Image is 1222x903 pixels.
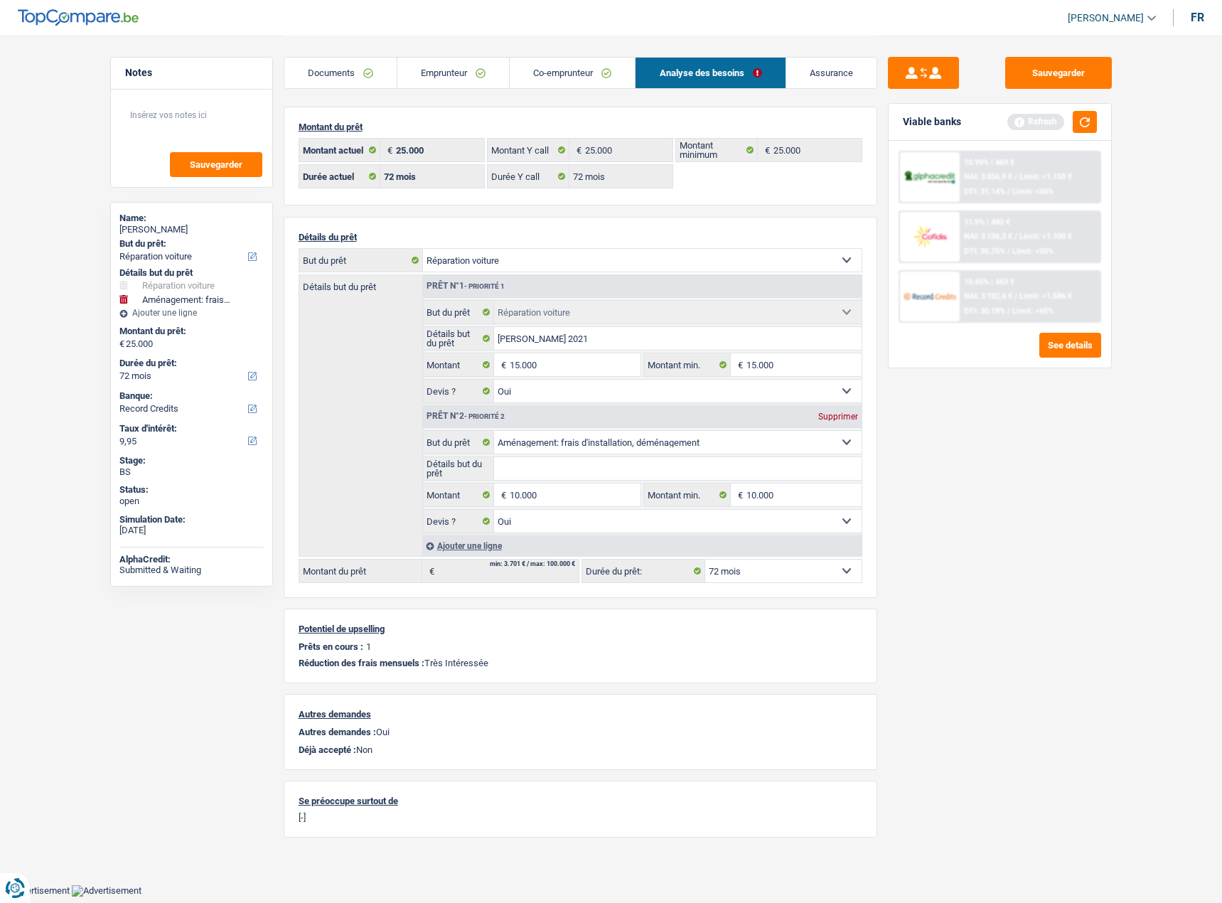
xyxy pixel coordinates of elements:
span: Limit: <50% [1012,187,1054,196]
label: Montant Y call [488,139,569,161]
img: Record Credits [904,283,956,309]
img: Advertisement [72,885,141,897]
a: Co-emprunteur [510,58,635,88]
span: Sauvegarder [190,160,242,169]
span: / [1014,232,1017,241]
a: Documents [284,58,397,88]
div: min: 3.701 € / max: 100.000 € [490,561,575,567]
label: But du prêt [423,431,495,454]
label: Montant actuel [299,139,381,161]
label: Durée Y call [488,165,569,188]
label: Montant du prêt: [119,326,261,337]
div: Name: [119,213,264,224]
p: Oui [299,727,862,737]
span: - Priorité 1 [464,282,505,290]
span: € [569,139,585,161]
span: Limit: >1.100 € [1019,232,1072,241]
p: Potentiel de upselling [299,624,862,634]
div: Détails but du prêt [119,267,264,279]
span: € [380,139,396,161]
div: Ajouter une ligne [422,535,862,556]
span: € [494,483,510,506]
label: Détails but du prêt [299,275,422,292]
span: NAI: 3 182,4 € [964,292,1012,301]
label: Devis ? [423,380,495,402]
div: Prêt n°2 [423,412,508,421]
p: Prêts en cours : [299,641,363,652]
span: € [494,353,510,376]
div: Stage: [119,455,264,466]
span: - Priorité 2 [464,412,505,420]
span: / [1007,187,1010,196]
span: Limit: <50% [1012,247,1054,256]
img: AlphaCredit [904,169,956,186]
div: Refresh [1007,114,1064,129]
span: DTI: 30.18% [964,306,1005,316]
label: But du prêt [299,249,423,272]
span: Autres demandes : [299,727,376,737]
label: But du prêt [423,301,495,324]
p: Très Intéressée [299,658,862,668]
label: Devis ? [423,510,495,533]
span: / [1014,172,1017,181]
span: / [1007,247,1010,256]
label: Montant [423,353,495,376]
p: 1 [366,641,371,652]
div: [DATE] [119,525,264,536]
a: Analyse des besoins [636,58,785,88]
span: € [731,353,746,376]
div: Prêt n°1 [423,282,508,291]
label: But du prêt: [119,238,261,250]
p: Autres demandes [299,709,862,720]
span: € [731,483,746,506]
div: open [119,496,264,507]
button: See details [1039,333,1101,358]
div: Simulation Date: [119,514,264,525]
label: Taux d'intérêt: [119,423,261,434]
div: Status: [119,484,264,496]
div: Viable banks [903,116,961,128]
span: DTI: 30.75% [964,247,1005,256]
button: Sauvegarder [170,152,262,177]
label: Montant min. [644,353,731,376]
a: Assurance [786,58,877,88]
span: Limit: >1.150 € [1019,172,1072,181]
p: Non [299,744,862,755]
label: Durée du prêt: [119,358,261,369]
div: [PERSON_NAME] [119,224,264,235]
span: [PERSON_NAME] [1068,12,1144,24]
span: NAI: 3 136,3 € [964,232,1012,241]
label: Montant minimum [676,139,758,161]
span: Limit: <65% [1012,306,1054,316]
span: NAI: 3 056,9 € [964,172,1012,181]
button: Sauvegarder [1005,57,1112,89]
div: Submitted & Waiting [119,565,264,576]
span: DTI: 31.14% [964,187,1005,196]
span: € [119,338,124,350]
p: Montant du prêt [299,122,862,132]
a: [PERSON_NAME] [1056,6,1156,30]
span: Limit: >1.586 € [1019,292,1072,301]
div: fr [1191,11,1204,24]
div: Ajouter une ligne [119,308,264,318]
p: [-] [299,812,862,823]
label: Montant min. [644,483,731,506]
div: AlphaCredit: [119,554,264,565]
label: Durée actuel [299,165,381,188]
label: Montant du prêt [299,560,422,582]
a: Emprunteur [397,58,509,88]
p: Détails du prêt [299,232,862,242]
h5: Notes [125,67,258,79]
label: Durée du prêt: [582,560,705,582]
img: Cofidis [904,223,956,250]
label: Détails but du prêt [423,327,495,350]
div: BS [119,466,264,478]
div: 10.99% | 469 € [964,158,1014,167]
div: 11.9% | 480 € [964,218,1010,227]
p: Se préoccupe surtout de [299,796,862,806]
span: € [758,139,773,161]
div: Supprimer [815,412,862,421]
span: Déjà accepté : [299,744,356,755]
img: TopCompare Logo [18,9,139,26]
span: / [1007,306,1010,316]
